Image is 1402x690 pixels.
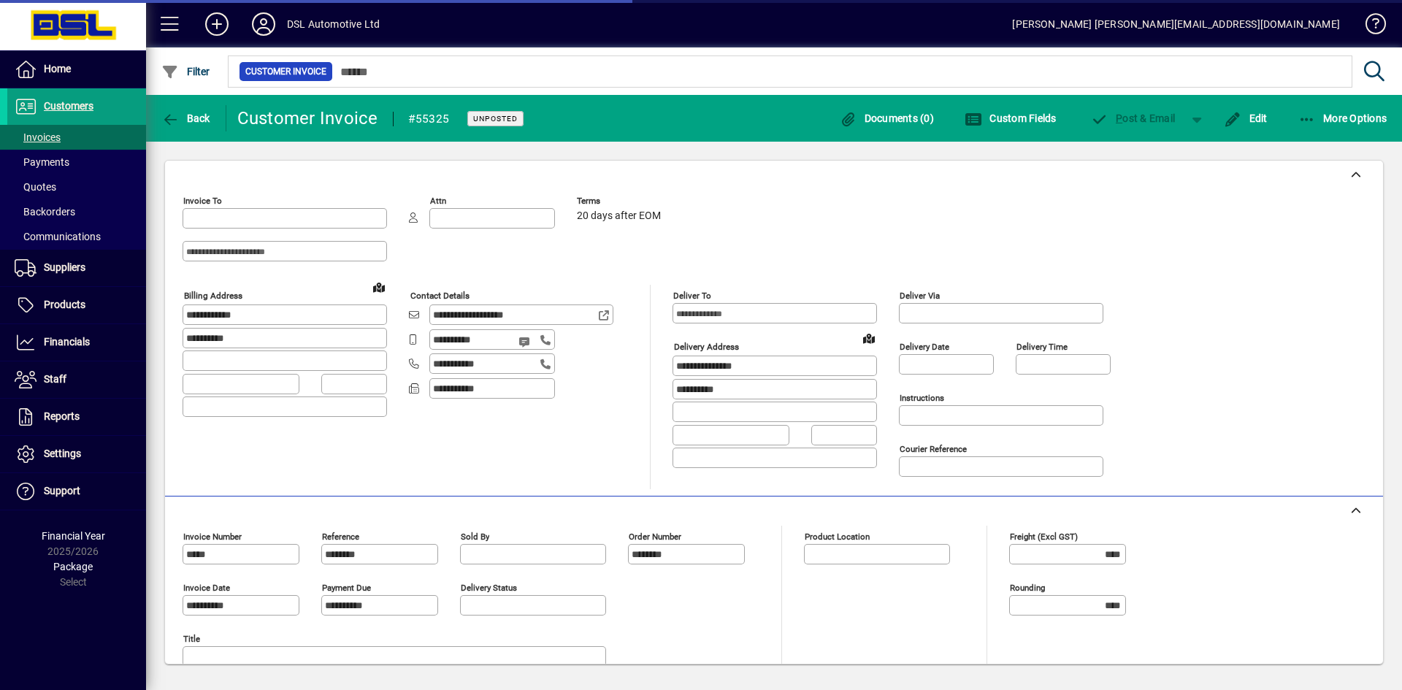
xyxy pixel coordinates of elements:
mat-label: Order number [629,532,681,542]
span: 20 days after EOM [577,210,661,222]
div: [PERSON_NAME] [PERSON_NAME][EMAIL_ADDRESS][DOMAIN_NAME] [1012,12,1340,36]
span: Documents (0) [839,112,934,124]
div: Customer Invoice [237,107,378,130]
a: Invoices [7,125,146,150]
mat-label: Invoice To [183,196,222,206]
mat-label: Courier Reference [900,444,967,454]
a: Reports [7,399,146,435]
a: Payments [7,150,146,175]
mat-label: Freight (excl GST) [1010,532,1078,542]
button: Post & Email [1084,105,1183,131]
mat-label: Instructions [900,393,944,403]
mat-label: Title [183,634,200,644]
mat-label: Attn [430,196,446,206]
a: View on map [857,326,881,350]
div: DSL Automotive Ltd [287,12,380,36]
span: Backorders [15,206,75,218]
button: More Options [1295,105,1391,131]
span: Financials [44,336,90,348]
span: Support [44,485,80,497]
span: Financial Year [42,530,105,542]
span: ost & Email [1091,112,1176,124]
span: Communications [15,231,101,242]
a: Communications [7,224,146,249]
button: Custom Fields [961,105,1060,131]
mat-label: Deliver To [673,291,711,301]
span: More Options [1298,112,1387,124]
a: Quotes [7,175,146,199]
button: Back [158,105,214,131]
a: Suppliers [7,250,146,286]
div: #55325 [408,107,450,131]
span: Invoices [15,131,61,143]
span: Filter [161,66,210,77]
a: Backorders [7,199,146,224]
mat-label: Payment due [322,583,371,593]
mat-label: Deliver via [900,291,940,301]
button: Send SMS [508,324,543,359]
span: Custom Fields [965,112,1057,124]
span: Unposted [473,114,518,123]
button: Edit [1220,105,1271,131]
mat-label: Invoice date [183,583,230,593]
button: Documents (0) [835,105,938,131]
a: Financials [7,324,146,361]
span: Staff [44,373,66,385]
span: Reports [44,410,80,422]
span: Edit [1224,112,1268,124]
span: Suppliers [44,261,85,273]
span: Products [44,299,85,310]
span: Package [53,561,93,572]
a: Home [7,51,146,88]
mat-label: Product location [805,532,870,542]
a: Staff [7,361,146,398]
span: Terms [577,196,664,206]
a: Products [7,287,146,323]
span: Customer Invoice [245,64,326,79]
mat-label: Delivery date [900,342,949,352]
mat-label: Rounding [1010,583,1045,593]
span: Settings [44,448,81,459]
mat-label: Delivery time [1016,342,1068,352]
span: Customers [44,100,93,112]
a: Knowledge Base [1355,3,1384,50]
span: Back [161,112,210,124]
button: Add [194,11,240,37]
button: Filter [158,58,214,85]
a: Support [7,473,146,510]
a: View on map [367,275,391,299]
app-page-header-button: Back [146,105,226,131]
a: Settings [7,436,146,472]
mat-label: Sold by [461,532,489,542]
span: Home [44,63,71,74]
mat-label: Reference [322,532,359,542]
mat-label: Delivery status [461,583,517,593]
mat-label: Invoice number [183,532,242,542]
span: Quotes [15,181,56,193]
span: Payments [15,156,69,168]
span: P [1116,112,1122,124]
button: Profile [240,11,287,37]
